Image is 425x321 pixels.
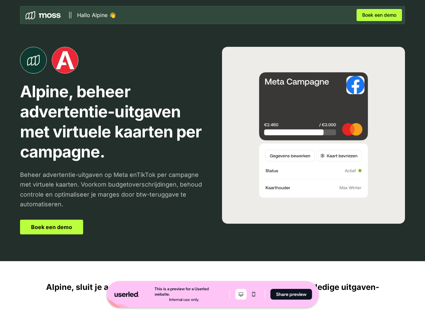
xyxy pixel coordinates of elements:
[235,289,247,300] button: Desktop mode
[20,281,405,305] p: Alpine, sluit je aan bij toonaangevende e-commerce merken voor volledige uitgaven-transparantie.
[155,286,214,297] div: This is a preview for a Userled website.
[169,297,199,302] div: Internal use only.
[248,289,259,300] button: Mobile mode
[20,220,83,234] a: Boek een demo
[20,82,203,162] p: Alpine, beheer advertentie-uitgaven met virtuele kaarten per campagne.
[357,9,402,21] a: Boek een demo
[68,11,72,19] p: ||
[20,170,203,209] p: Beheer advertentie-uitgaven op Meta enTikTok per campagne met virtuele kaarten. Voorkom budgetove...
[77,11,116,19] p: Hallo Alpine 👋
[270,289,312,300] button: Share preview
